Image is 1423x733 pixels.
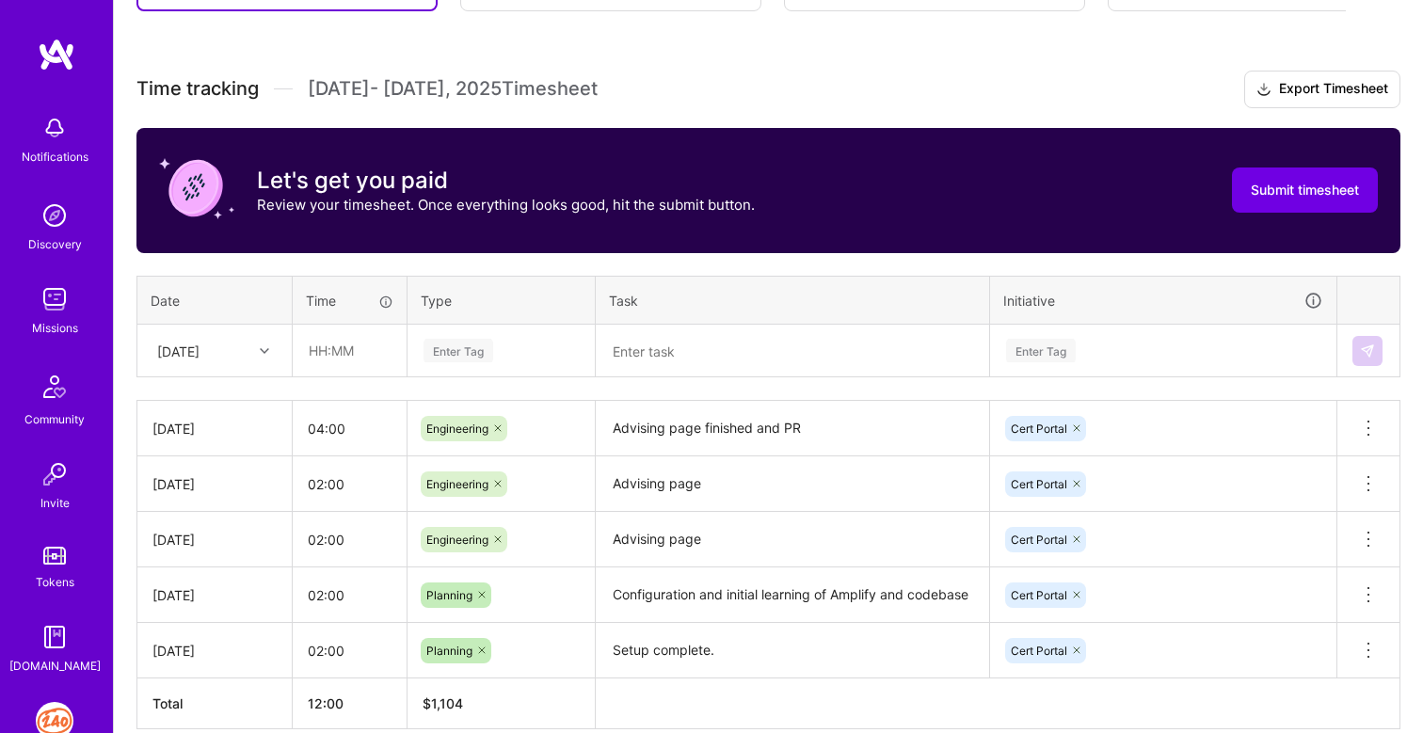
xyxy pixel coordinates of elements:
[426,644,472,658] span: Planning
[308,77,598,101] span: [DATE] - [DATE] , 2025 Timesheet
[28,234,82,254] div: Discovery
[152,585,277,605] div: [DATE]
[424,336,493,365] div: Enter Tag
[1011,644,1067,658] span: Cert Portal
[32,318,78,338] div: Missions
[598,625,987,677] textarea: Setup complete.
[306,291,393,311] div: Time
[152,530,277,550] div: [DATE]
[1011,588,1067,602] span: Cert Portal
[43,547,66,565] img: tokens
[293,404,407,454] input: HH:MM
[596,276,990,325] th: Task
[598,458,987,510] textarea: Advising page
[32,364,77,409] img: Community
[136,77,259,101] span: Time tracking
[1232,167,1378,213] button: Submit timesheet
[157,341,200,360] div: [DATE]
[36,572,74,592] div: Tokens
[1360,343,1375,359] img: Submit
[1011,533,1067,547] span: Cert Portal
[1256,80,1271,100] i: icon Download
[257,195,755,215] p: Review your timesheet. Once everything looks good, hit the submit button.
[294,326,406,375] input: HH:MM
[426,533,488,547] span: Engineering
[426,477,488,491] span: Engineering
[40,493,70,513] div: Invite
[36,455,73,493] img: Invite
[426,422,488,436] span: Engineering
[159,151,234,226] img: coin
[36,618,73,656] img: guide book
[22,147,88,167] div: Notifications
[423,695,463,711] span: $ 1,104
[1006,336,1076,365] div: Enter Tag
[426,588,472,602] span: Planning
[38,38,75,72] img: logo
[152,641,277,661] div: [DATE]
[1251,181,1359,199] span: Submit timesheet
[137,276,293,325] th: Date
[24,409,85,429] div: Community
[598,569,987,621] textarea: Configuration and initial learning of Amplify and codebase
[293,570,407,620] input: HH:MM
[293,515,407,565] input: HH:MM
[293,678,408,729] th: 12:00
[137,678,293,729] th: Total
[36,280,73,318] img: teamwork
[1003,290,1323,311] div: Initiative
[293,626,407,676] input: HH:MM
[408,276,596,325] th: Type
[260,346,269,356] i: icon Chevron
[36,197,73,234] img: discovery
[1011,477,1067,491] span: Cert Portal
[598,514,987,566] textarea: Advising page
[598,403,987,454] textarea: Advising page finished and PR
[1011,422,1067,436] span: Cert Portal
[152,419,277,438] div: [DATE]
[9,656,101,676] div: [DOMAIN_NAME]
[257,167,755,195] h3: Let's get you paid
[152,474,277,494] div: [DATE]
[1244,71,1400,108] button: Export Timesheet
[36,109,73,147] img: bell
[293,459,407,509] input: HH:MM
